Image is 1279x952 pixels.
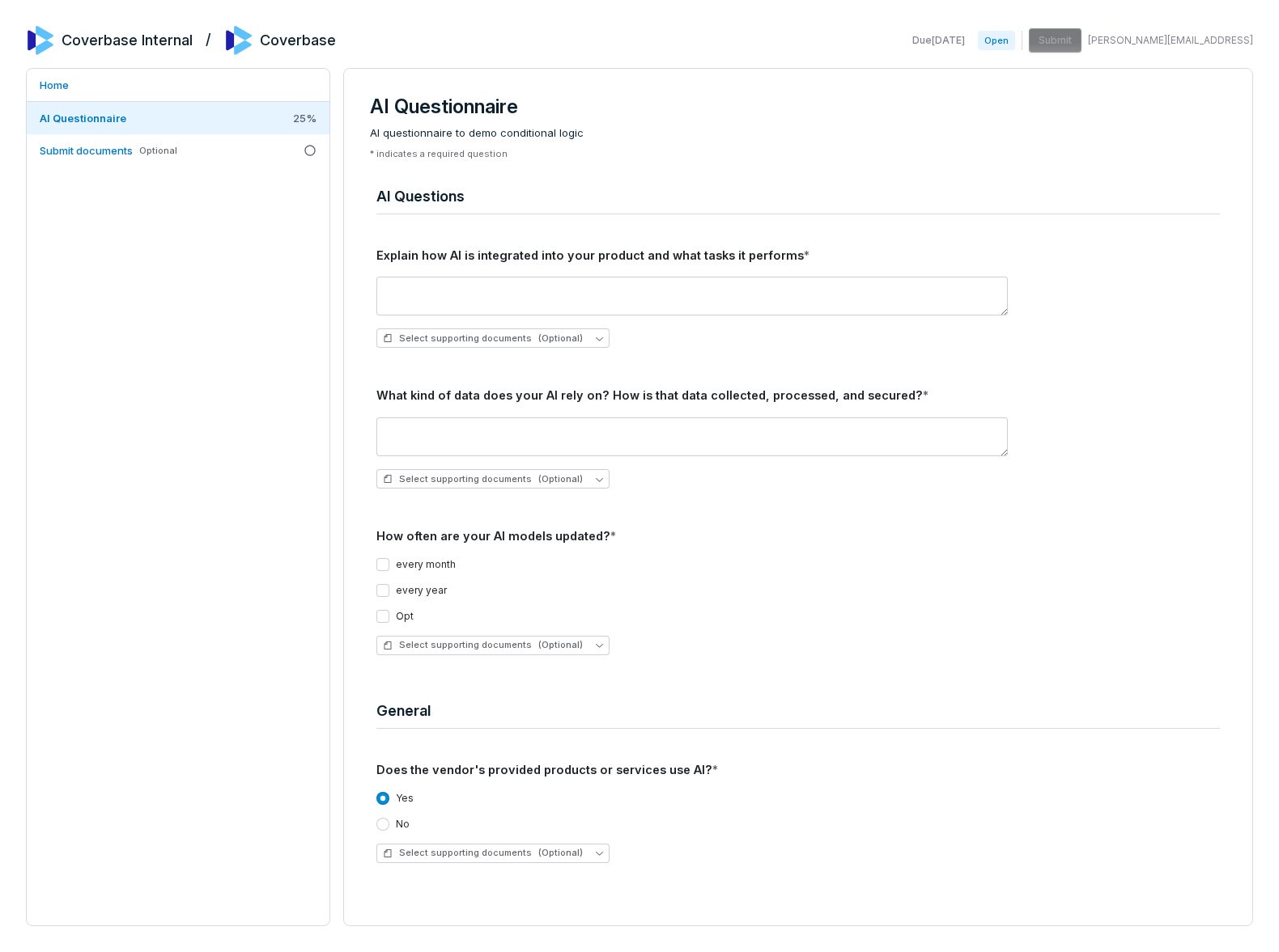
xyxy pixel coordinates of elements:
[383,473,583,485] span: Select supporting documents
[40,112,126,125] span: AI Questionnaire
[396,818,410,831] label: No
[139,145,177,157] span: Optional
[27,134,329,167] a: Submit documentsOptional
[370,95,1226,119] h3: AI Questionnaire
[370,125,1226,142] span: AI questionnaire to demo conditional logic
[40,144,133,157] span: Submit documents
[396,610,414,623] label: Opt
[978,31,1015,50] span: Open
[376,186,1220,207] h4: AI Questions
[206,26,211,50] h2: /
[293,111,317,125] span: 25 %
[260,30,336,51] h2: Coverbase
[538,847,583,859] span: (Optional)
[383,639,583,651] span: Select supporting documents
[1088,34,1253,47] span: [PERSON_NAME][EMAIL_ADDRESS]
[376,387,1220,404] div: What kind of data does your AI rely on? How is that data collected, processed, and secured?
[376,700,1220,721] h4: General
[383,332,583,345] span: Select supporting documents
[376,761,1220,779] div: Does the vendor's provided products or services use AI?
[27,102,329,134] a: AI Questionnaire25%
[396,792,414,805] label: Yes
[538,332,583,345] span: (Optional)
[396,558,456,571] label: every month
[538,639,583,651] span: (Optional)
[370,148,1226,160] p: * indicates a required question
[376,247,1220,264] div: Explain how AI is integrated into your product and what tasks it performs
[27,69,329,101] a: Home
[912,34,965,47] span: Due [DATE]
[376,527,1220,545] div: How often are your AI models updated?
[383,847,583,859] span: Select supporting documents
[538,473,583,485] span: (Optional)
[62,30,193,51] h2: Coverbase Internal
[396,584,447,597] label: every year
